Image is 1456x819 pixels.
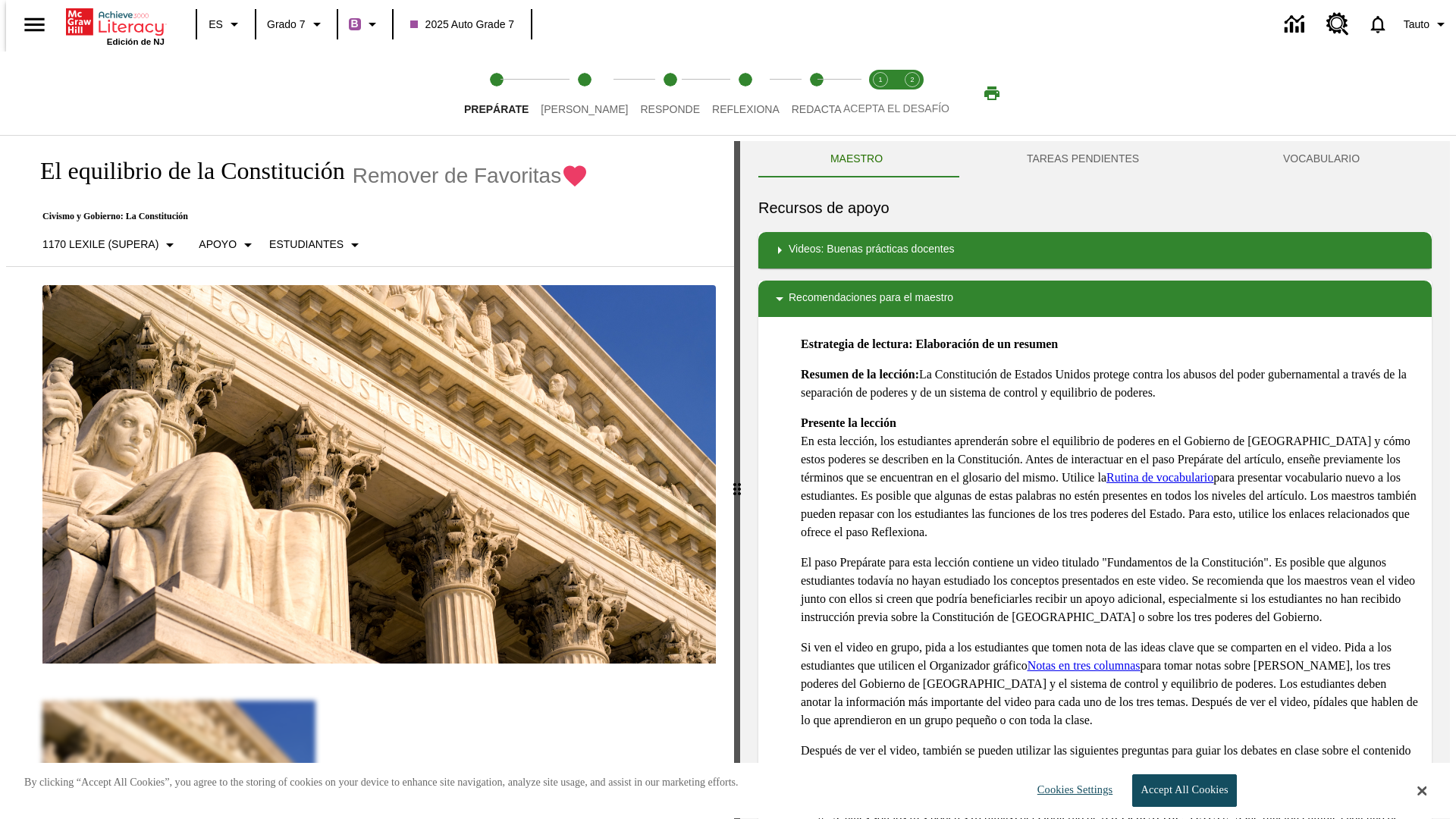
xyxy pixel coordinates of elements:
[858,52,902,135] button: Acepta el desafío lee step 1 of 2
[267,17,306,33] span: Grado 7
[758,232,1432,268] div: Videos: Buenas prácticas docentes
[1028,659,1141,672] a: Notas en tres columnas
[758,141,955,177] button: Maestro
[1132,774,1236,807] button: Accept All Cookies
[107,37,165,46] span: Edición de NJ
[780,52,854,135] button: Redacta step 5 of 5
[202,11,250,38] button: Lenguaje: ES, Selecciona un idioma
[801,414,1420,541] p: En esta lección, los estudiantes aprenderán sobre el equilibrio de poderes en el Gobierno de [GEO...
[1358,5,1398,44] a: Notificaciones
[12,2,57,47] button: Abrir el menú lateral
[1211,141,1432,177] button: VOCABULARIO
[353,162,588,189] button: Remover de Favoritas - El equilibrio de la Constitución
[261,11,332,38] button: Grado: Grado 7, Elige un grado
[464,103,529,115] span: Prepárate
[1417,784,1426,798] button: Close
[801,416,896,429] strong: Presente la lección
[640,103,700,115] span: Responde
[209,17,223,33] span: ES
[758,196,1432,220] h6: Recursos de apoyo
[801,368,919,381] strong: Resumen de la lección:
[24,157,345,185] h1: El equilibrio de la Constitución
[628,52,712,135] button: Responde step 3 of 5
[1317,4,1358,45] a: Centro de recursos, Se abrirá en una pestaña nueva.
[801,337,1058,350] strong: Estrategia de lectura: Elaboración de un resumen
[801,366,1420,402] p: La Constitución de Estados Unidos protege contra los abusos del poder gubernamental a través de l...
[269,237,344,253] p: Estudiantes
[968,80,1016,107] button: Imprimir
[410,17,515,33] span: 2025 Auto Grade 7
[1024,775,1119,806] button: Cookies Settings
[24,775,739,790] p: By clicking “Accept All Cookies”, you agree to the storing of cookies on your device to enhance s...
[890,52,934,135] button: Acepta el desafío contesta step 2 of 2
[42,237,158,253] p: 1170 Lexile (Supera)
[758,141,1432,177] div: Instructional Panel Tabs
[263,231,370,259] button: Seleccionar estudiante
[734,141,740,819] div: Pulsa la tecla de intro o la barra espaciadora y luego presiona las flechas de derecha e izquierd...
[700,52,792,135] button: Reflexiona step 4 of 5
[199,237,237,253] p: Apoyo
[740,141,1450,819] div: activity
[343,11,388,38] button: Boost El color de la clase es morado/púrpura. Cambiar el color de la clase.
[66,5,165,46] div: Portada
[541,103,628,115] span: [PERSON_NAME]
[758,281,1432,317] div: Recomendaciones para el maestro
[36,231,185,259] button: Seleccione Lexile, 1170 Lexile (Supera)
[529,52,640,135] button: Lee step 2 of 5
[792,103,842,115] span: Redacta
[351,14,359,33] span: B
[1276,4,1317,45] a: Centro de información
[801,742,1420,778] p: Después de ver el video, también se pueden utilizar las siguientes preguntas para guiar los debat...
[843,102,949,115] span: ACEPTA EL DESAFÍO
[1404,17,1429,33] span: Tauto
[910,76,914,83] text: 2
[6,141,734,811] div: reading
[193,231,263,259] button: Tipo de apoyo, Apoyo
[789,241,954,259] p: Videos: Buenas prácticas docentes
[801,554,1420,626] p: El paso Prepárate para esta lección contiene un video titulado "Fundamentos de la Constitución". ...
[452,52,541,135] button: Prepárate step 1 of 5
[801,639,1420,730] p: Si ven el video en grupo, pida a los estudiantes que tomen nota de las ideas clave que se compart...
[42,285,716,664] img: El edificio del Tribunal Supremo de Estados Unidos ostenta la frase "Igualdad de justicia bajo la...
[955,141,1211,177] button: TAREAS PENDIENTES
[789,290,953,308] p: Recomendaciones para el maestro
[1398,11,1456,38] button: Perfil/Configuración
[712,103,780,115] span: Reflexiona
[24,211,588,222] p: Civismo y Gobierno: La Constitución
[878,76,882,83] text: 1
[353,164,561,188] span: Remover de Favoritas
[1106,471,1213,484] a: Rutina de vocabulario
